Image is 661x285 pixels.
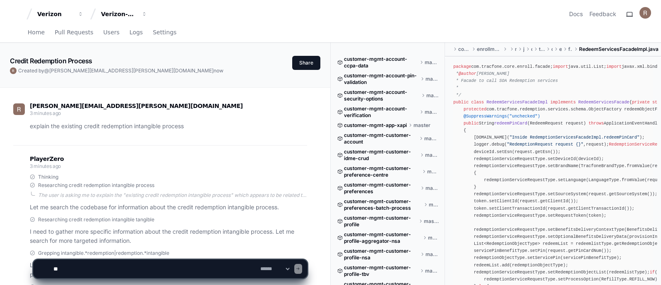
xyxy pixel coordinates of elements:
[344,72,419,86] span: customer-mgmt-account-pin-validation
[130,30,143,35] span: Logs
[527,121,586,126] span: (RedeemRequest request)
[464,121,479,126] span: public
[28,30,45,35] span: Home
[344,132,418,145] span: customer-mgmt-customer-account
[458,46,470,53] span: core-services
[28,23,45,42] a: Home
[98,7,151,22] button: Verizon-Clarify-Customer-Management
[38,192,307,199] div: The user is asking me to explain the "existing credit redemption intangible process" which appear...
[344,148,419,162] span: customer-mgmt-customer-idme-crud
[344,231,422,244] span: customer-mgmt-customer-profile-aggregator-nsa
[38,182,154,189] span: Researching credit redemption intangible process
[553,64,568,69] span: import
[425,109,439,115] span: master
[30,110,61,116] span: 3 minutes ago
[429,201,439,208] span: master
[510,135,639,140] span: "Inside RedemptionServicesFacadeImpl.redeemPinCard"
[13,103,25,115] img: ACg8ocKjdqdyTM4wnkt5Z3Tp-p9O1gktA6d94rSi0zLiV52yXj7tGQ=s96-c
[10,67,17,74] img: ACg8ocKjdqdyTM4wnkt5Z3Tp-p9O1gktA6d94rSi0zLiV52yXj7tGQ=s96-c
[344,105,418,119] span: customer-mgmt-account-verification
[559,46,562,53] span: enroll
[632,100,650,105] span: private
[292,56,320,70] button: Share
[18,67,224,74] span: Created by
[30,156,64,161] span: PlayerZero
[37,10,73,18] div: Verizon
[153,30,176,35] span: Settings
[539,46,545,53] span: tracfone
[531,46,532,53] span: com
[103,30,120,35] span: Users
[589,10,616,18] button: Feedback
[426,92,439,99] span: master
[579,46,659,53] span: RedeemServicesFacadeImpl.java
[30,227,307,246] p: I need to gather more specific information about the credit redemption intangible process. Let me...
[214,67,224,74] span: now
[38,216,154,223] span: Researching credit redemption intangible tangible
[477,46,502,53] span: enrollment-core-services
[459,71,476,76] span: @author
[30,103,243,109] span: [PERSON_NAME][EMAIL_ADDRESS][PERSON_NAME][DOMAIN_NAME]
[344,165,421,178] span: customer-mgmt-customer-preference-centre
[427,168,439,175] span: master
[103,23,120,42] a: Users
[589,121,604,126] span: throws
[424,218,439,225] span: master
[471,100,484,105] span: class
[507,142,584,147] span: "RedemptionRequest request {}"
[425,76,439,82] span: master
[635,258,657,280] iframe: Open customer support
[428,235,439,241] span: master
[606,64,622,69] span: import
[130,23,143,42] a: Logs
[464,114,540,119] span: @SuppressWarnings("unchecked")
[569,10,583,18] a: Docs
[34,7,87,22] button: Verizon
[515,46,517,53] span: main
[101,10,137,18] div: Verizon-Clarify-Customer-Management
[425,185,439,192] span: master
[153,23,176,42] a: Settings
[30,122,307,131] p: explain the existing credit redemption intangible process
[486,100,548,105] span: RedeemServicesFacadeImpl
[464,107,486,112] span: protected
[550,100,576,105] span: implements
[344,215,417,228] span: customer-mgmt-customer-profile
[49,67,214,74] span: [PERSON_NAME][EMAIL_ADDRESS][PERSON_NAME][DOMAIN_NAME]
[453,64,471,69] span: package
[344,122,407,129] span: customer-mgmt-app-xapi
[30,203,307,212] p: Let me search the codebase for information about the credit redemption intangible process.
[494,121,527,126] span: redeemPinCard
[30,163,61,169] span: 3 minutes ago
[44,67,49,74] span: @
[55,30,93,35] span: Pull Requests
[425,59,439,66] span: master
[453,100,469,105] span: public
[424,135,439,142] span: master
[38,174,58,180] span: Thinking
[344,198,423,211] span: customer-mgmt-customer-preferences-batch-process
[55,23,93,42] a: Pull Requests
[568,46,572,53] span: facade
[578,100,629,105] span: RedeemServicesFacade
[639,7,651,19] img: ACg8ocKjdqdyTM4wnkt5Z3Tp-p9O1gktA6d94rSi0zLiV52yXj7tGQ=s96-c
[551,46,553,53] span: core
[413,122,430,129] span: master
[344,56,418,69] span: customer-mgmt-account-ccpa-data
[425,152,439,158] span: master
[344,182,419,195] span: customer-mgmt-customer-preferences
[10,57,92,65] app-text-character-animate: Credit Redemption Process
[344,89,420,102] span: customer-mgmt-account-security-options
